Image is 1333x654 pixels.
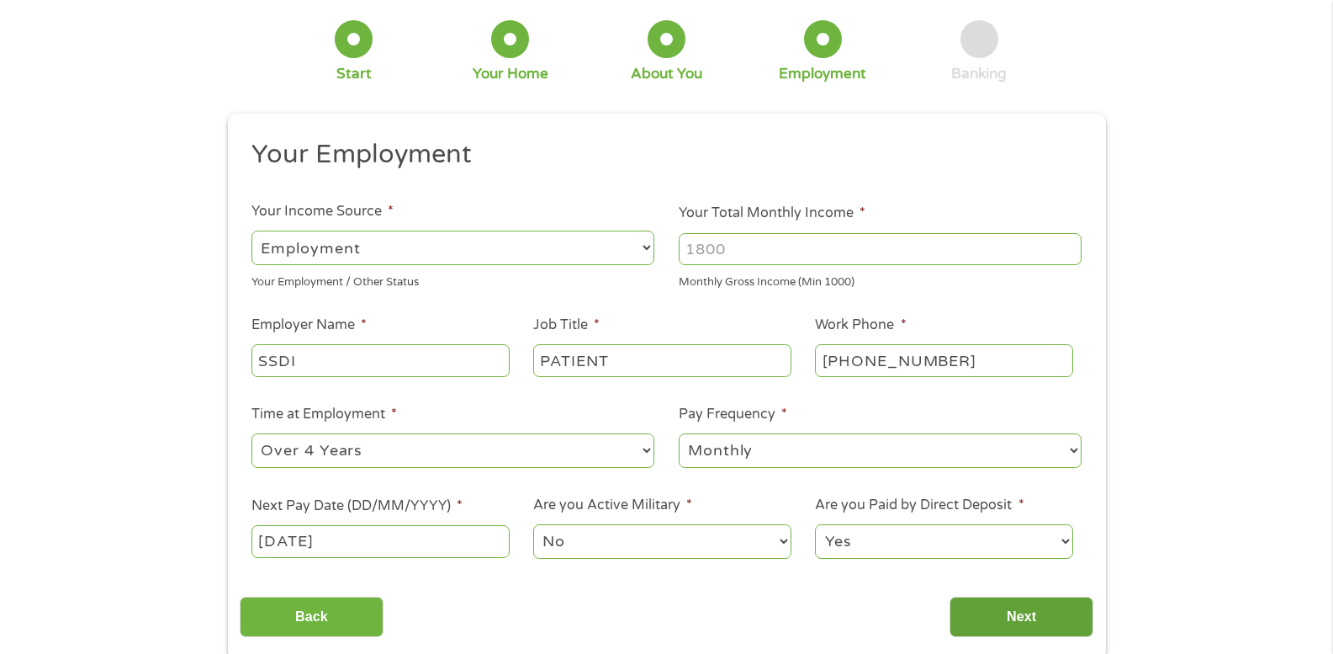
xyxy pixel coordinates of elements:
[473,65,548,83] div: Your Home
[533,316,600,334] label: Job Title
[949,597,1093,638] input: Next
[251,203,394,221] label: Your Income Source
[815,316,906,334] label: Work Phone
[815,497,1024,514] label: Are you Paid by Direct Deposit
[251,525,509,557] input: Use the arrow keys to pick a date
[251,344,509,376] input: Walmart
[251,316,367,334] label: Employer Name
[240,597,384,638] input: Back
[336,65,372,83] div: Start
[631,65,702,83] div: About You
[779,65,866,83] div: Employment
[679,233,1082,265] input: 1800
[251,138,1069,172] h2: Your Employment
[251,497,463,515] label: Next Pay Date (DD/MM/YYYY)
[951,65,1007,83] div: Banking
[679,269,1082,291] div: Monthly Gross Income (Min 1000)
[679,406,787,423] label: Pay Frequency
[815,344,1072,376] input: (231) 754-4010
[251,406,397,423] label: Time at Employment
[251,269,654,291] div: Your Employment / Other Status
[533,344,791,376] input: Cashier
[533,497,692,514] label: Are you Active Military
[679,205,865,222] label: Your Total Monthly Income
